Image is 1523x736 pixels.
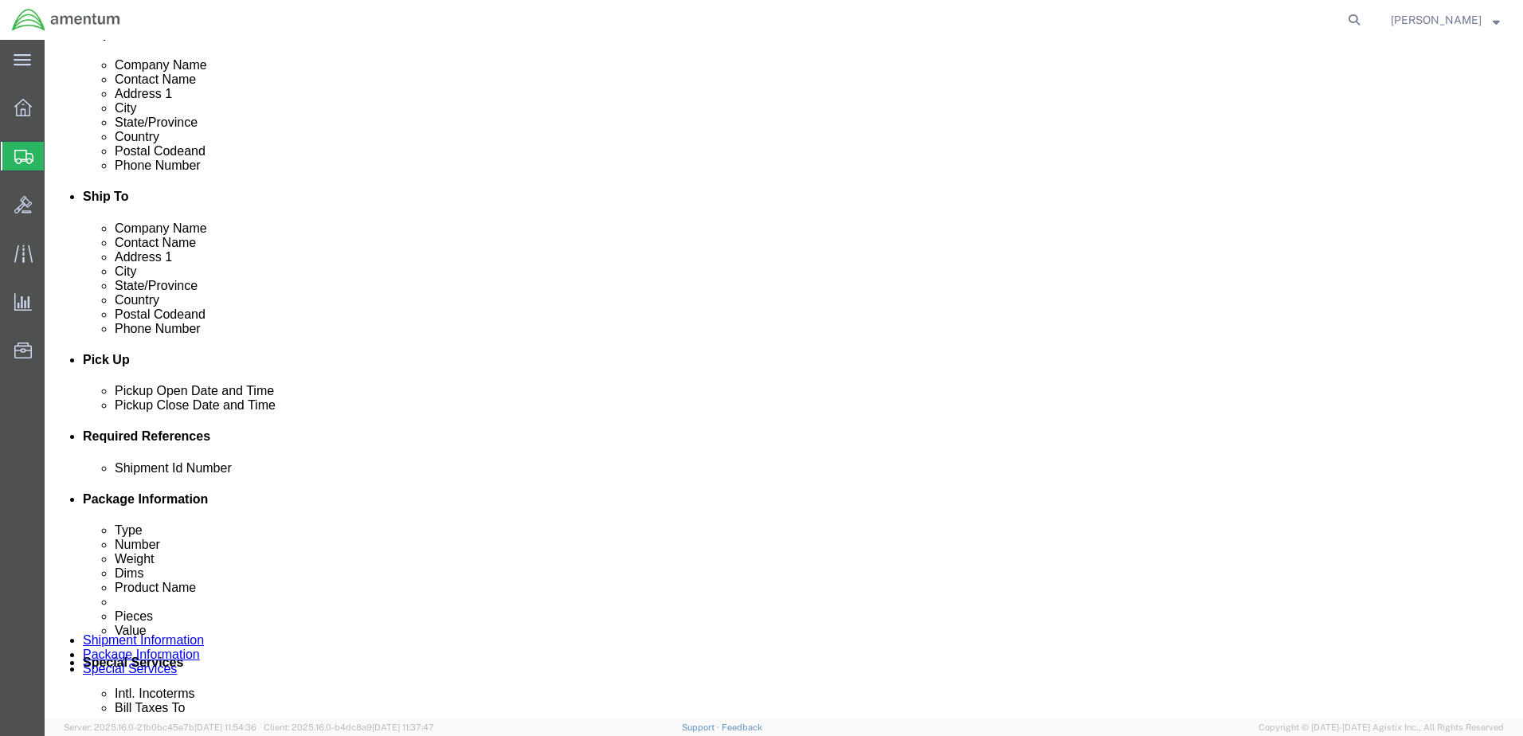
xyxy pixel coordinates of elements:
a: Feedback [722,722,762,732]
img: logo [11,8,121,32]
span: Server: 2025.16.0-21b0bc45e7b [64,722,256,732]
span: Copyright © [DATE]-[DATE] Agistix Inc., All Rights Reserved [1259,721,1504,734]
a: Support [682,722,722,732]
span: Client: 2025.16.0-b4dc8a9 [264,722,434,732]
button: [PERSON_NAME] [1390,10,1501,29]
span: Ben Bauer [1391,11,1482,29]
iframe: FS Legacy Container [45,40,1523,719]
span: [DATE] 11:37:47 [372,722,434,732]
span: [DATE] 11:54:36 [194,722,256,732]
